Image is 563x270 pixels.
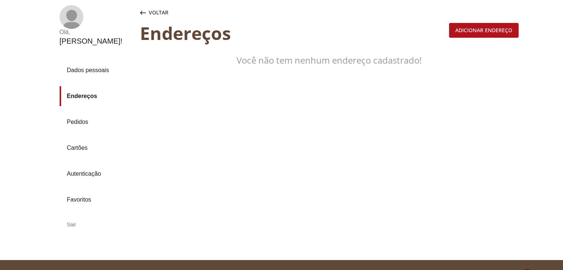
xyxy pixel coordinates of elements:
div: Adicionar endereço [449,23,518,37]
a: Cartões [60,138,134,158]
span: Você não tem nenhum endereço cadastrado! [237,54,422,66]
div: Olá , [60,29,123,36]
button: Voltar [138,5,170,20]
a: Adicionar endereço [449,26,519,34]
a: Pedidos [60,112,134,132]
button: Adicionar endereço [449,23,519,38]
span: Voltar [149,9,168,16]
a: Dados pessoais [60,60,134,80]
a: Autenticação [60,164,134,184]
div: Sair [60,216,134,233]
a: Favoritos [60,190,134,210]
div: [PERSON_NAME] ! [60,37,123,45]
div: Endereços [140,23,446,43]
a: Endereços [60,86,134,106]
